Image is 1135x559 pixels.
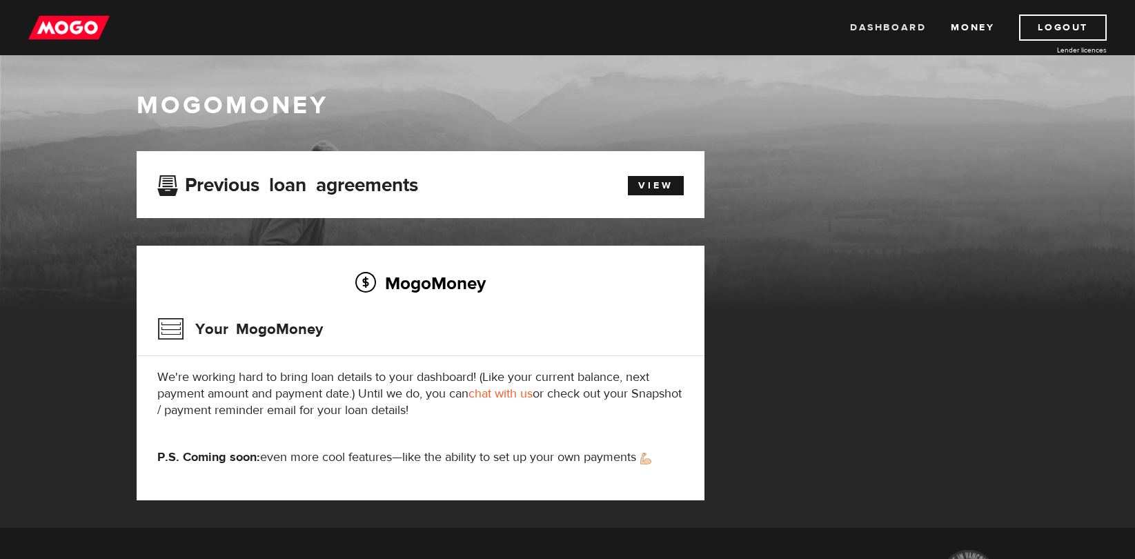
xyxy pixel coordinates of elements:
strong: P.S. Coming soon: [157,449,260,465]
img: strong arm emoji [640,453,651,464]
a: View [628,176,684,195]
a: Logout [1019,14,1107,41]
h3: Your MogoMoney [157,311,323,347]
a: Money [951,14,994,41]
a: chat with us [468,386,533,402]
p: even more cool features—like the ability to set up your own payments [157,449,684,466]
h1: MogoMoney [137,91,999,120]
a: Dashboard [850,14,926,41]
h2: MogoMoney [157,268,684,297]
a: Lender licences [1003,45,1107,55]
img: mogo_logo-11ee424be714fa7cbb0f0f49df9e16ec.png [28,14,110,41]
p: We're working hard to bring loan details to your dashboard! (Like your current balance, next paym... [157,369,684,419]
h3: Previous loan agreements [157,174,418,192]
iframe: LiveChat chat widget [859,238,1135,559]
